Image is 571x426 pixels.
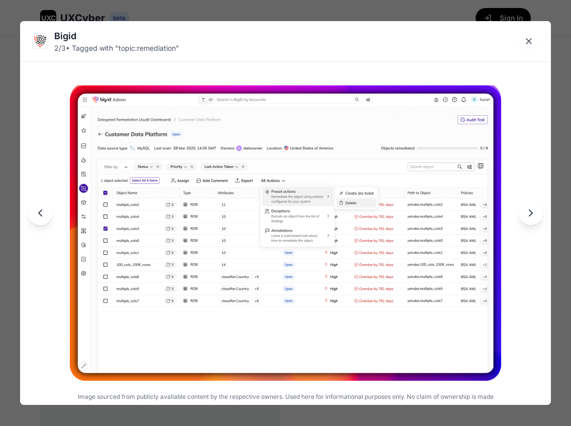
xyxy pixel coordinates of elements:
button: Close lightbox [519,31,539,51]
img: Bigid image 2 [70,85,501,380]
div: 2 / 3 • Tagged with " topic:remediation " [54,43,179,53]
button: Previous image [28,201,52,225]
button: Next image [519,201,543,225]
div: Bigid [54,29,179,43]
img: Bigid logo [33,34,48,49]
p: Image sourced from publicly available content by the respective owners. Used here for information... [24,393,547,401]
